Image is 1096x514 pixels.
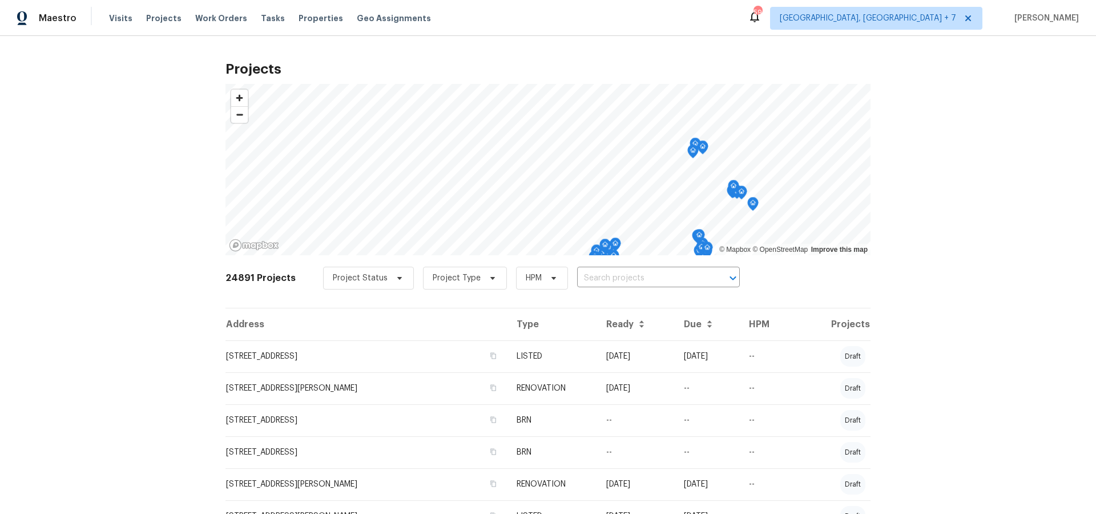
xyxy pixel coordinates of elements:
div: Map marker [694,244,705,262]
div: Map marker [747,197,759,215]
button: Copy Address [488,351,498,361]
td: [DATE] [597,468,675,500]
a: Mapbox [719,246,751,254]
th: HPM [740,308,792,340]
th: Projects [791,308,871,340]
th: Address [225,308,507,340]
td: -- [597,404,675,436]
td: -- [597,436,675,468]
td: [DATE] [597,372,675,404]
span: [PERSON_NAME] [1010,13,1079,24]
span: [GEOGRAPHIC_DATA], [GEOGRAPHIC_DATA] + 7 [780,13,956,24]
div: Map marker [696,241,707,259]
span: Projects [146,13,182,24]
div: 59 [753,7,761,18]
div: draft [840,378,865,399]
td: RENOVATION [507,372,597,404]
a: Mapbox homepage [229,239,279,252]
div: draft [840,346,865,367]
td: [DATE] [675,468,739,500]
div: Map marker [589,251,600,268]
td: [DATE] [675,340,739,372]
div: Map marker [589,254,601,272]
div: Map marker [591,244,602,262]
div: Map marker [599,239,611,256]
td: -- [675,372,739,404]
button: Zoom out [231,106,248,123]
span: Project Type [433,272,481,284]
div: draft [840,442,865,463]
button: Open [725,270,741,286]
div: Map marker [727,184,738,202]
div: Map marker [610,238,621,255]
button: Copy Address [488,383,498,393]
td: RENOVATION [507,468,597,500]
span: Zoom out [231,107,248,123]
td: -- [740,404,792,436]
div: Map marker [687,144,699,162]
div: Map marker [694,229,705,247]
div: Map marker [697,238,708,255]
canvas: Map [225,84,871,255]
td: BRN [507,436,597,468]
button: Copy Address [488,415,498,425]
td: -- [675,404,739,436]
td: -- [740,340,792,372]
button: Copy Address [488,479,498,489]
a: Improve this map [811,246,868,254]
td: BRN [507,404,597,436]
div: Map marker [697,140,708,158]
td: -- [740,372,792,404]
td: LISTED [507,340,597,372]
span: Maestro [39,13,76,24]
span: Tasks [261,14,285,22]
a: OpenStreetMap [752,246,808,254]
td: -- [675,436,739,468]
td: [STREET_ADDRESS][PERSON_NAME] [225,468,507,500]
th: Type [507,308,597,340]
div: Map marker [728,180,739,198]
span: Project Status [333,272,388,284]
td: [STREET_ADDRESS] [225,436,507,468]
div: Map marker [702,242,713,259]
div: Map marker [690,138,701,155]
div: Map marker [608,250,619,267]
td: [STREET_ADDRESS] [225,340,507,372]
td: -- [740,468,792,500]
h2: Projects [225,63,871,75]
td: [STREET_ADDRESS][PERSON_NAME] [225,372,507,404]
button: Zoom in [231,90,248,106]
button: Copy Address [488,447,498,457]
span: Geo Assignments [357,13,431,24]
div: Map marker [736,186,747,203]
span: Properties [299,13,343,24]
span: HPM [526,272,542,284]
h2: 24891 Projects [225,272,296,284]
td: [STREET_ADDRESS] [225,404,507,436]
div: draft [840,474,865,495]
td: -- [740,436,792,468]
td: [DATE] [597,340,675,372]
th: Due [675,308,739,340]
div: Map marker [598,254,610,271]
div: Map marker [589,251,601,268]
span: Visits [109,13,132,24]
input: Search projects [577,270,708,287]
div: draft [840,410,865,431]
th: Ready [597,308,675,340]
div: Map marker [692,230,703,247]
span: Work Orders [195,13,247,24]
